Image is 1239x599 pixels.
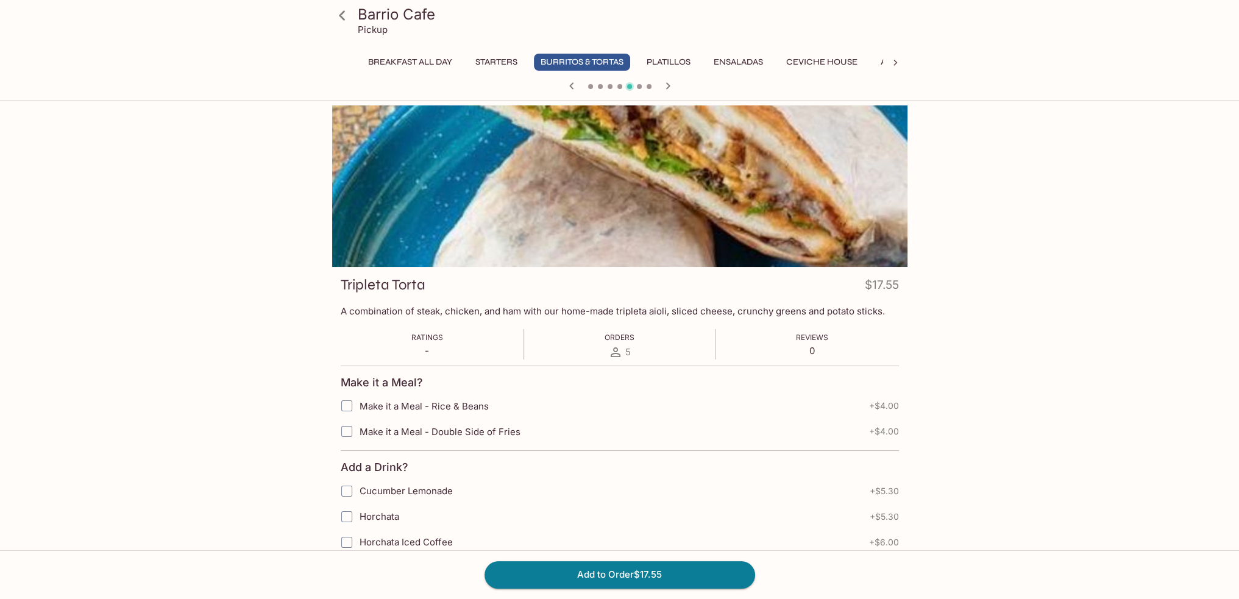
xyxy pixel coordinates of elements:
[361,54,459,71] button: Breakfast ALL DAY
[358,24,388,35] p: Pickup
[869,427,899,436] span: + $4.00
[411,345,443,356] p: -
[640,54,697,71] button: Platillos
[534,54,630,71] button: Burritos & Tortas
[625,346,631,358] span: 5
[485,561,755,588] button: Add to Order$17.55
[341,376,423,389] h4: Make it a Meal?
[869,401,899,411] span: + $4.00
[779,54,864,71] button: Ceviche House
[796,345,828,356] p: 0
[411,333,443,342] span: Ratings
[796,333,828,342] span: Reviews
[707,54,770,71] button: Ensaladas
[865,275,899,299] h4: $17.55
[360,426,520,438] span: Make it a Meal - Double Side of Fries
[358,5,903,24] h3: Barrio Cafe
[870,512,899,522] span: + $5.30
[341,305,899,317] p: A combination of steak, chicken, and ham with our home-made tripleta aioli, sliced cheese, crunch...
[869,537,899,547] span: + $6.00
[870,486,899,496] span: + $5.30
[360,511,399,522] span: Horchata
[360,536,453,548] span: Horchata Iced Coffee
[605,333,634,342] span: Orders
[360,485,453,497] span: Cucumber Lemonade
[874,54,934,71] button: Ala Carte
[360,400,489,412] span: Make it a Meal - Rice & Beans
[341,461,408,474] h4: Add a Drink?
[332,105,907,267] div: Tripleta Torta
[469,54,524,71] button: Starters
[341,275,425,294] h3: Tripleta Torta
